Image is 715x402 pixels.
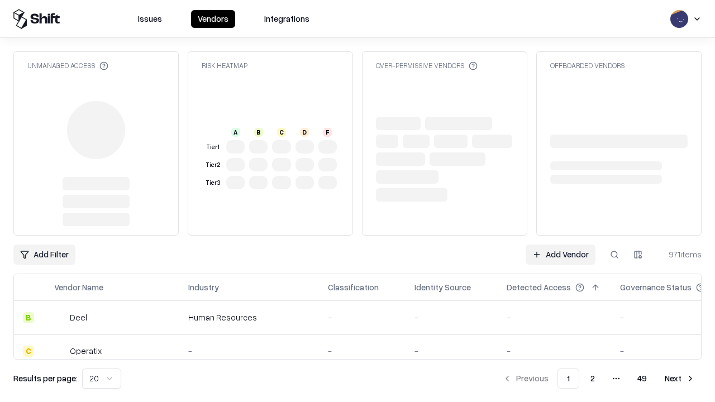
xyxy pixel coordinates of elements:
div: Operatix [70,345,102,357]
button: 2 [581,368,604,389]
div: Human Resources [188,312,310,323]
div: - [507,345,602,357]
div: Identity Source [414,281,471,293]
div: C [277,128,286,137]
div: Deel [70,312,87,323]
div: A [231,128,240,137]
div: Classification [328,281,379,293]
div: - [328,312,397,323]
div: Industry [188,281,219,293]
img: Operatix [54,346,65,357]
button: Issues [131,10,169,28]
p: Results per page: [13,372,78,384]
div: Over-Permissive Vendors [376,61,478,70]
div: B [254,128,263,137]
div: - [507,312,602,323]
div: C [23,346,34,357]
div: B [23,312,34,323]
div: Detected Access [507,281,571,293]
div: Tier 3 [204,178,222,188]
div: Vendor Name [54,281,103,293]
button: Add Filter [13,245,75,265]
button: 1 [557,368,579,389]
div: Offboarded Vendors [550,61,625,70]
img: Deel [54,312,65,323]
nav: pagination [496,368,702,389]
div: D [300,128,309,137]
div: Unmanaged Access [27,61,108,70]
div: - [188,345,310,357]
div: F [323,128,332,137]
a: Add Vendor [526,245,595,265]
div: Risk Heatmap [202,61,247,70]
button: Integrations [258,10,316,28]
div: Tier 2 [204,160,222,170]
div: - [414,345,489,357]
button: 49 [628,368,656,389]
button: Next [658,368,702,389]
button: Vendors [191,10,235,28]
div: - [414,312,489,323]
div: Tier 1 [204,142,222,152]
div: Governance Status [620,281,692,293]
div: - [328,345,397,357]
div: 971 items [657,248,702,260]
